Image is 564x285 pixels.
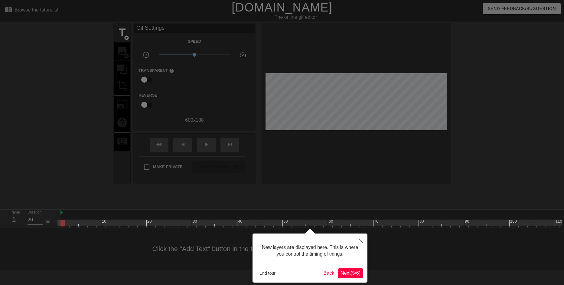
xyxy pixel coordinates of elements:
button: Next [338,268,363,278]
div: New layers are displayed here. This is where you control the timing of things. [257,238,363,264]
button: End tour [257,269,278,278]
button: Back [321,268,337,278]
span: Next ( 5 / 6 ) [341,270,360,276]
button: Close [354,234,367,247]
